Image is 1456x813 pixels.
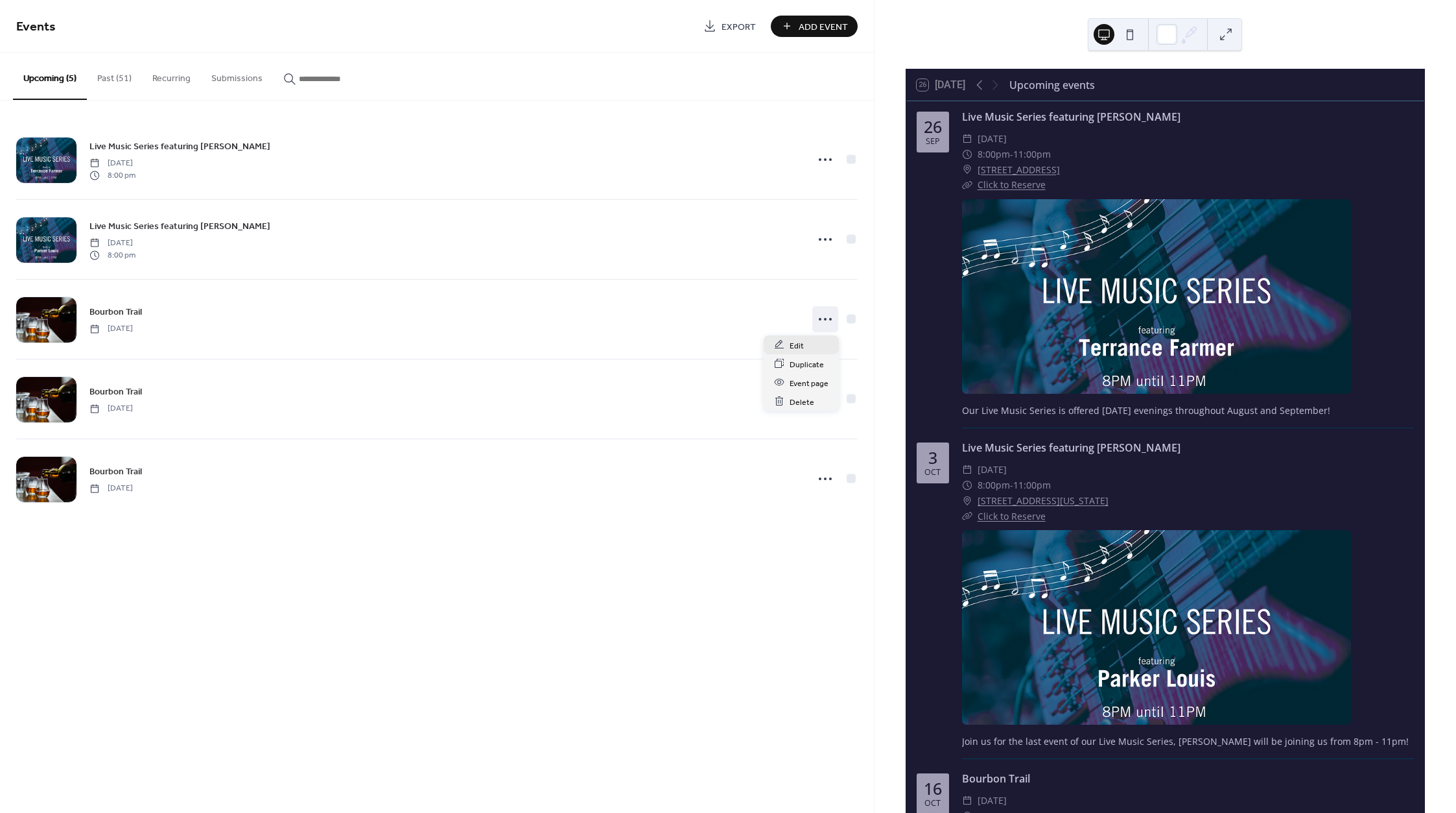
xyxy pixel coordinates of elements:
[962,771,1030,786] a: Bourbon Trail
[962,462,972,478] div: ​
[962,177,972,193] div: ​
[722,20,756,34] span: Export
[962,404,1414,417] div: Our Live Music Series is offered [DATE] evenings throughout August and September!
[790,339,804,352] span: Edit
[142,53,201,99] button: Recurring
[89,237,135,249] span: [DATE]
[962,493,972,509] div: ​
[201,53,273,99] button: Submissions
[790,395,814,409] span: Delete
[978,510,1046,522] a: Click to Reserve
[1010,478,1013,493] span: -
[89,464,142,479] a: Bourbon Trail
[790,376,828,390] span: Event page
[978,162,1060,178] a: [STREET_ADDRESS]
[962,478,972,493] div: ​
[962,162,972,178] div: ​
[978,147,1010,162] span: 8:00pm
[962,147,972,162] div: ​
[89,483,133,494] span: [DATE]
[790,358,824,371] span: Duplicate
[962,509,972,524] div: ​
[924,119,942,135] div: 26
[962,131,972,147] div: ​
[89,384,142,399] a: Bourbon Trail
[926,138,940,146] div: Sep
[89,306,142,319] span: Bourbon Trail
[89,169,135,181] span: 8:00 pm
[962,734,1414,748] div: Join us for the last event of our Live Music Series, [PERSON_NAME] will be joining us from 8pm - ...
[924,468,941,477] div: Oct
[924,781,942,797] div: 16
[89,139,270,154] a: Live Music Series featuring [PERSON_NAME]
[924,799,941,808] div: Oct
[978,493,1109,509] a: [STREET_ADDRESS][US_STATE]
[1010,147,1013,162] span: -
[962,110,1180,124] a: Live Music Series featuring [PERSON_NAME]
[962,441,1180,455] a: Live Music Series featuring [PERSON_NAME]
[89,140,270,154] span: Live Music Series featuring [PERSON_NAME]
[89,323,133,335] span: [DATE]
[13,53,87,100] button: Upcoming (5)
[89,219,270,234] a: Live Music Series featuring [PERSON_NAME]
[89,304,142,319] a: Bourbon Trail
[771,16,858,37] button: Add Event
[89,465,142,479] span: Bourbon Trail
[694,16,766,37] a: Export
[89,385,142,399] span: Bourbon Trail
[799,20,848,34] span: Add Event
[89,220,270,234] span: Live Music Series featuring [PERSON_NAME]
[962,793,972,808] div: ​
[928,450,937,466] div: 3
[16,14,56,40] span: Events
[1009,77,1095,93] div: Upcoming events
[978,131,1007,147] span: [DATE]
[89,249,135,261] span: 8:00 pm
[89,158,135,169] span: [DATE]
[978,178,1046,191] a: Click to Reserve
[978,793,1007,808] span: [DATE]
[1013,478,1051,493] span: 11:00pm
[87,53,142,99] button: Past (51)
[89,403,133,415] span: [DATE]
[978,462,1007,478] span: [DATE]
[978,478,1010,493] span: 8:00pm
[1013,147,1051,162] span: 11:00pm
